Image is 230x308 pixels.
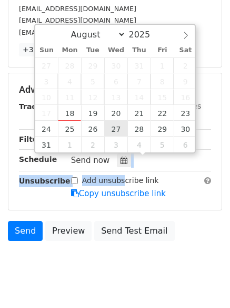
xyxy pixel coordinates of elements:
[81,121,104,137] span: August 26, 2025
[127,57,151,73] span: July 31, 2025
[127,105,151,121] span: August 21, 2025
[19,177,71,185] strong: Unsubscribe
[35,57,58,73] span: July 27, 2025
[151,89,174,105] span: August 15, 2025
[81,137,104,152] span: September 2, 2025
[127,89,151,105] span: August 14, 2025
[19,155,57,163] strong: Schedule
[19,28,136,36] small: [EMAIL_ADDRESS][DOMAIN_NAME]
[104,121,127,137] span: August 27, 2025
[104,47,127,54] span: Wed
[151,137,174,152] span: September 5, 2025
[58,57,81,73] span: July 28, 2025
[151,121,174,137] span: August 29, 2025
[19,135,46,143] strong: Filters
[58,89,81,105] span: August 11, 2025
[58,105,81,121] span: August 18, 2025
[174,105,197,121] span: August 23, 2025
[82,175,159,186] label: Add unsubscribe link
[174,73,197,89] span: August 9, 2025
[127,47,151,54] span: Thu
[35,89,58,105] span: August 10, 2025
[177,257,230,308] iframe: Chat Widget
[104,73,127,89] span: August 6, 2025
[151,47,174,54] span: Fri
[81,89,104,105] span: August 12, 2025
[104,137,127,152] span: September 3, 2025
[81,73,104,89] span: August 5, 2025
[58,121,81,137] span: August 25, 2025
[104,105,127,121] span: August 20, 2025
[81,57,104,73] span: July 29, 2025
[151,57,174,73] span: August 1, 2025
[104,89,127,105] span: August 13, 2025
[8,221,43,241] a: Send
[45,221,92,241] a: Preview
[174,57,197,73] span: August 2, 2025
[81,105,104,121] span: August 19, 2025
[58,137,81,152] span: September 1, 2025
[35,105,58,121] span: August 17, 2025
[174,89,197,105] span: August 16, 2025
[104,57,127,73] span: July 30, 2025
[19,43,63,56] a: +32 more
[174,137,197,152] span: September 6, 2025
[127,121,151,137] span: August 28, 2025
[71,189,166,198] a: Copy unsubscribe link
[71,156,110,165] span: Send now
[127,73,151,89] span: August 7, 2025
[151,73,174,89] span: August 8, 2025
[58,47,81,54] span: Mon
[19,5,136,13] small: [EMAIL_ADDRESS][DOMAIN_NAME]
[151,105,174,121] span: August 22, 2025
[35,121,58,137] span: August 24, 2025
[35,47,58,54] span: Sun
[94,221,174,241] a: Send Test Email
[58,73,81,89] span: August 4, 2025
[19,84,211,95] h5: Advanced
[174,47,197,54] span: Sat
[127,137,151,152] span: September 4, 2025
[35,137,58,152] span: August 31, 2025
[174,121,197,137] span: August 30, 2025
[19,102,54,111] strong: Tracking
[81,47,104,54] span: Tue
[35,73,58,89] span: August 3, 2025
[19,16,136,24] small: [EMAIL_ADDRESS][DOMAIN_NAME]
[126,30,164,40] input: Year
